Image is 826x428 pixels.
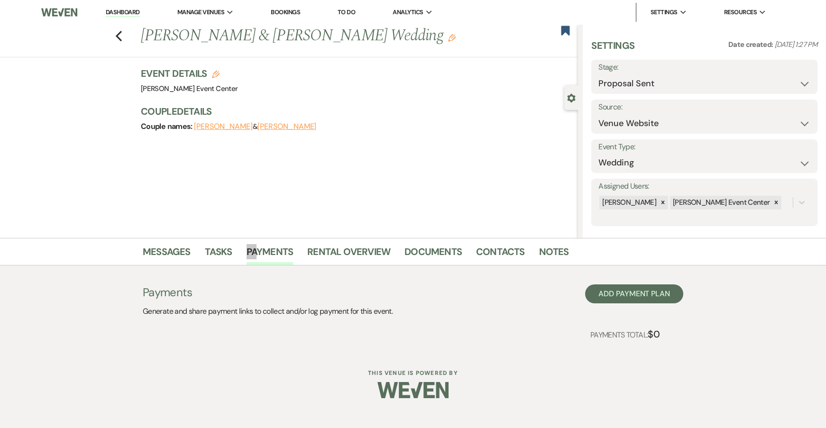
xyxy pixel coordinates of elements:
h3: Event Details [141,67,238,80]
span: Manage Venues [177,8,224,17]
a: To Do [338,8,355,16]
button: Edit [448,33,456,42]
label: Event Type: [598,140,810,154]
button: Add Payment Plan [585,284,683,303]
p: Payments Total: [590,327,660,342]
a: Dashboard [106,8,140,17]
label: Assigned Users: [598,180,810,193]
button: Close lead details [567,93,576,102]
img: Weven Logo [41,2,77,22]
a: Messages [143,244,191,265]
a: Contacts [476,244,525,265]
img: Weven Logo [377,373,449,407]
span: [DATE] 1:27 PM [775,40,817,49]
a: Bookings [271,8,300,16]
h1: [PERSON_NAME] & [PERSON_NAME] Wedding [141,25,487,47]
p: Generate and share payment links to collect and/or log payment for this event. [143,305,393,318]
span: Resources [724,8,757,17]
a: Tasks [205,244,232,265]
span: Analytics [393,8,423,17]
label: Stage: [598,61,810,74]
div: [PERSON_NAME] [599,196,658,209]
h3: Payments [143,284,393,301]
span: & [194,122,316,131]
strong: $0 [648,328,660,340]
span: [PERSON_NAME] Event Center [141,84,238,93]
button: [PERSON_NAME] [194,123,253,130]
a: Documents [404,244,462,265]
h3: Couple Details [141,105,569,118]
div: [PERSON_NAME] Event Center [670,196,771,209]
span: Settings [651,8,678,17]
button: [PERSON_NAME] [257,123,316,130]
span: Couple names: [141,121,194,131]
label: Source: [598,100,810,114]
span: Date created: [728,40,775,49]
h3: Settings [591,39,634,60]
a: Notes [539,244,569,265]
a: Rental Overview [307,244,390,265]
a: Payments [247,244,294,265]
